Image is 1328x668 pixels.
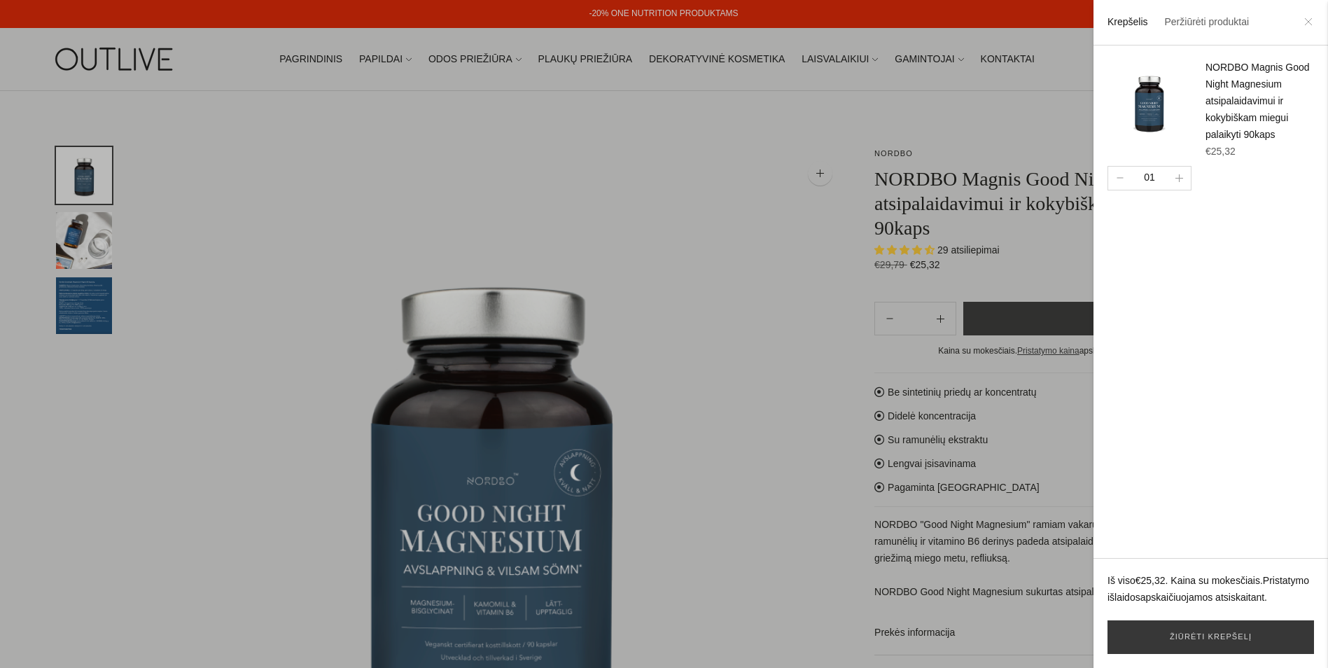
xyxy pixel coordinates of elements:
a: Pristatymo išlaidos [1107,575,1309,603]
a: Krepšelis [1107,16,1148,27]
div: 01 [1138,171,1161,186]
p: Iš viso . Kaina su mokesčiais. apskaičiuojamos atsiskaitant. [1107,573,1314,606]
a: NORDBO Magnis Good Night Magnesium atsipalaidavimui ir kokybiškam miegui palaikyti 90kaps [1205,62,1310,140]
span: €25,32 [1135,575,1166,586]
a: Peržiūrėti produktai [1164,16,1249,27]
img: GoodNightMagnesium-outlive_200x.png [1107,60,1191,144]
span: €25,32 [1205,146,1236,157]
a: Žiūrėti krepšelį [1107,620,1314,654]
